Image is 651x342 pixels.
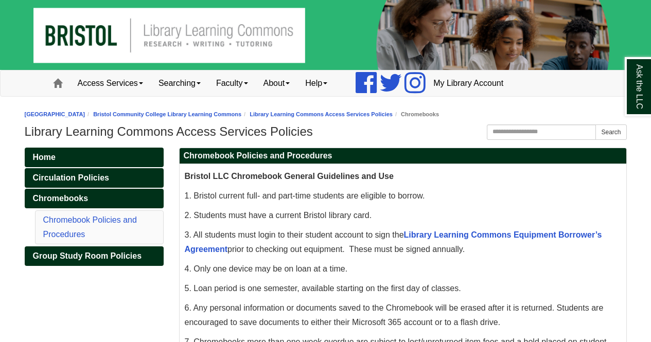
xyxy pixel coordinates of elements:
span: 6. Any personal information or documents saved to the Chromebook will be erased after it is retur... [185,303,604,327]
li: Chromebooks [393,110,439,119]
h2: Chromebook Policies and Procedures [180,148,626,164]
a: Faculty [208,70,256,96]
span: 4. Only one device may be on loan at a time. [185,264,348,273]
a: Home [25,148,164,167]
span: 2. Students must have a current Bristol library card. [185,211,372,220]
a: Chromebooks [25,189,164,208]
span: Circulation Policies [33,173,109,182]
a: About [256,70,298,96]
a: Searching [151,70,208,96]
a: Library Learning Commons Access Services Policies [250,111,393,117]
a: Bristol Community College Library Learning Commons [93,111,241,117]
a: Circulation Policies [25,168,164,188]
span: Group Study Room Policies [33,251,142,260]
span: Chromebooks [33,194,89,203]
span: 1. Bristol current full- and part-time students are eligible to borrow. [185,191,425,200]
a: Chromebook Policies and Procedures [43,215,137,239]
span: Bristol LLC Chromebook General Guidelines and Use [185,172,394,181]
nav: breadcrumb [25,110,627,119]
a: My Library Account [426,70,511,96]
span: 5. Loan period is one semester, available starting on the first day of classes. [185,284,461,293]
span: Home [33,153,56,161]
a: Library Learning Commons Equipment Borrower’s Agreement [185,230,602,254]
button: Search [595,124,626,140]
a: Help [297,70,335,96]
div: Guide Pages [25,148,164,266]
a: Access Services [70,70,151,96]
a: Group Study Room Policies [25,246,164,266]
h1: Library Learning Commons Access Services Policies [25,124,627,139]
span: 3. All students must login to their student account to sign the prior to checking out equipment. ... [185,230,602,254]
a: [GEOGRAPHIC_DATA] [25,111,85,117]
